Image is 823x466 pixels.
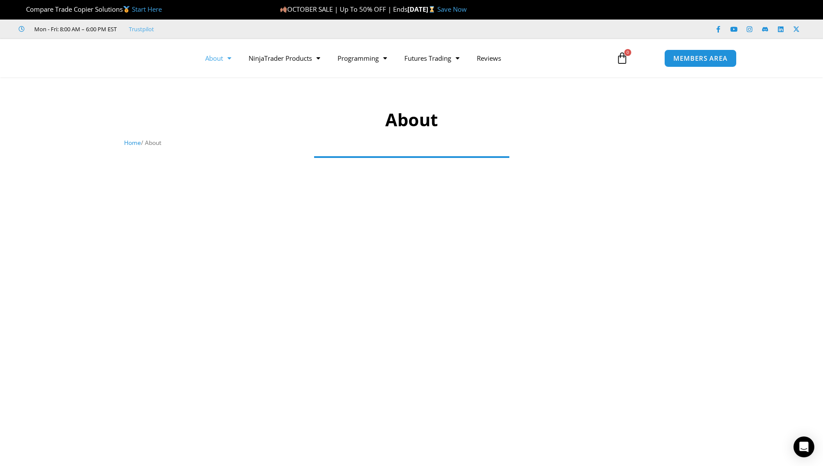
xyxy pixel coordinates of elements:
a: NinjaTrader Products [240,48,329,68]
nav: Breadcrumb [124,137,699,148]
a: 0 [603,46,641,71]
div: Open Intercom Messenger [793,436,814,457]
a: Futures Trading [396,48,468,68]
span: Compare Trade Copier Solutions [19,5,162,13]
img: 🏆 [19,6,26,13]
a: About [197,48,240,68]
img: ⌛ [429,6,435,13]
nav: Menu [197,48,606,68]
a: Start Here [132,5,162,13]
a: Programming [329,48,396,68]
img: LogoAI | Affordable Indicators – NinjaTrader [86,43,180,74]
a: Home [124,138,141,147]
img: 🥇 [123,6,130,13]
a: Trustpilot [129,24,154,34]
img: 🍂 [280,6,287,13]
span: OCTOBER SALE | Up To 50% OFF | Ends [280,5,407,13]
a: MEMBERS AREA [664,49,737,67]
a: Reviews [468,48,510,68]
span: MEMBERS AREA [673,55,728,62]
strong: [DATE] [407,5,437,13]
span: Mon - Fri: 8:00 AM – 6:00 PM EST [32,24,117,34]
h1: About [124,108,699,132]
span: 0 [624,49,631,56]
a: Save Now [437,5,467,13]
